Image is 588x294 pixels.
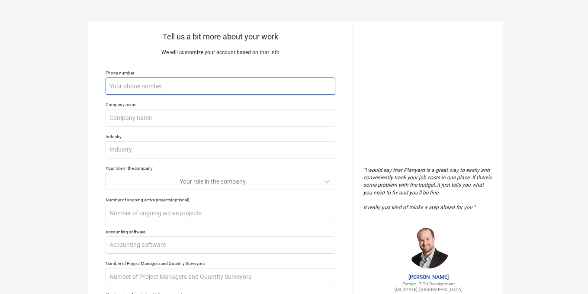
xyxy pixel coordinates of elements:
input: Accounting software [106,236,335,254]
input: Number of Project Managers and Quantity Surveyors [106,268,335,285]
div: Company name [106,102,335,107]
div: Accounting software [106,229,335,235]
p: Partner - TITN Development [363,281,493,287]
p: " I would say that Planyard is a great way to easily and conveniently track your job costs in one... [363,167,493,211]
img: Jordan Cohen [407,225,450,268]
p: [PERSON_NAME] [363,274,493,281]
div: Your role in the company [106,165,335,171]
input: Number of ongoing active projects [106,205,335,222]
div: Phone number [106,70,335,76]
p: Tell us a bit more about your work [106,32,335,42]
iframe: Chat Widget [545,252,588,294]
input: Industry [106,141,335,158]
div: Industry [106,134,335,139]
p: We will customize your account based on that info [106,49,335,56]
p: [US_STATE], [GEOGRAPHIC_DATA] [363,287,493,292]
input: Company name [106,110,335,127]
div: Number of ongoing active projects (optional) [106,197,335,203]
div: Number of Project Managers and Quantity Surveyors [106,261,335,266]
input: Your phone number [106,78,335,95]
